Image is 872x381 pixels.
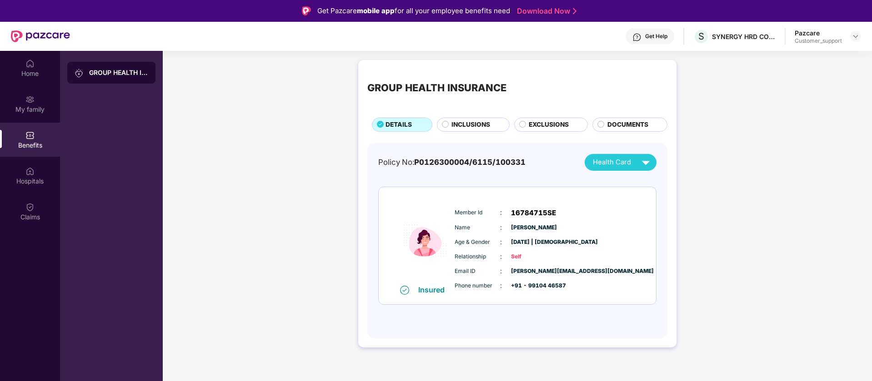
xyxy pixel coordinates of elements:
span: : [500,208,502,218]
span: [PERSON_NAME][EMAIL_ADDRESS][DOMAIN_NAME] [511,267,556,276]
span: Email ID [455,267,500,276]
img: svg+xml;base64,PHN2ZyBpZD0iSG9zcGl0YWxzIiB4bWxucz0iaHR0cDovL3d3dy53My5vcmcvMjAwMC9zdmciIHdpZHRoPS... [25,167,35,176]
img: icon [398,197,452,285]
span: [PERSON_NAME] [511,223,556,232]
span: Relationship [455,252,500,261]
img: svg+xml;base64,PHN2ZyB3aWR0aD0iMjAiIGhlaWdodD0iMjAiIHZpZXdCb3g9IjAgMCAyMCAyMCIgZmlsbD0ibm9uZSIgeG... [25,95,35,104]
span: : [500,266,502,276]
div: Customer_support [795,37,842,45]
img: New Pazcare Logo [11,30,70,42]
div: Get Help [645,33,667,40]
img: svg+xml;base64,PHN2ZyBpZD0iRHJvcGRvd24tMzJ4MzIiIHhtbG5zPSJodHRwOi8vd3d3LnczLm9yZy8yMDAwL3N2ZyIgd2... [852,33,859,40]
span: : [500,237,502,247]
div: Policy No: [378,156,526,168]
div: Pazcare [795,29,842,37]
div: Insured [418,285,450,294]
span: P0126300004/6115/100331 [414,158,526,167]
span: DETAILS [386,120,412,130]
span: 16784715SE [511,208,556,218]
span: Self [511,252,556,261]
span: S [698,31,704,42]
div: GROUP HEALTH INSURANCE [367,80,506,95]
img: svg+xml;base64,PHN2ZyBpZD0iSGVscC0zMngzMiIgeG1sbnM9Imh0dHA6Ly93d3cudzMub3JnLzIwMDAvc3ZnIiB3aWR0aD... [632,33,641,42]
img: svg+xml;base64,PHN2ZyB4bWxucz0iaHR0cDovL3d3dy53My5vcmcvMjAwMC9zdmciIHZpZXdCb3g9IjAgMCAyNCAyNCIgd2... [638,154,654,170]
img: svg+xml;base64,PHN2ZyB4bWxucz0iaHR0cDovL3d3dy53My5vcmcvMjAwMC9zdmciIHdpZHRoPSIxNiIgaGVpZ2h0PSIxNi... [400,286,409,295]
span: INCLUSIONS [451,120,490,130]
a: Download Now [517,6,574,16]
span: [DATE] | [DEMOGRAPHIC_DATA] [511,238,556,247]
img: Stroke [573,6,576,16]
div: GROUP HEALTH INSURANCE [89,68,148,77]
div: SYNERGY HRD CONSULTANTS PRIVATE LIMITED [712,32,776,41]
img: Logo [302,6,311,15]
span: EXCLUSIONS [529,120,569,130]
span: : [500,223,502,233]
img: svg+xml;base64,PHN2ZyBpZD0iQ2xhaW0iIHhtbG5zPSJodHRwOi8vd3d3LnczLm9yZy8yMDAwL3N2ZyIgd2lkdGg9IjIwIi... [25,203,35,212]
span: +91 - 99104 46587 [511,282,556,290]
span: Member Id [455,208,500,217]
span: Phone number [455,282,500,290]
img: svg+xml;base64,PHN2ZyBpZD0iSG9tZSIgeG1sbnM9Imh0dHA6Ly93d3cudzMub3JnLzIwMDAvc3ZnIiB3aWR0aD0iMjAiIG... [25,59,35,68]
button: Health Card [585,154,657,171]
img: svg+xml;base64,PHN2ZyB3aWR0aD0iMjAiIGhlaWdodD0iMjAiIHZpZXdCb3g9IjAgMCAyMCAyMCIgZmlsbD0ibm9uZSIgeG... [75,69,84,78]
span: : [500,252,502,262]
strong: mobile app [357,6,395,15]
div: Get Pazcare for all your employee benefits need [317,5,510,16]
span: Health Card [593,157,631,168]
span: Name [455,223,500,232]
span: DOCUMENTS [607,120,648,130]
span: Age & Gender [455,238,500,247]
span: : [500,281,502,291]
img: svg+xml;base64,PHN2ZyBpZD0iQmVuZWZpdHMiIHhtbG5zPSJodHRwOi8vd3d3LnczLm9yZy8yMDAwL3N2ZyIgd2lkdGg9Ij... [25,131,35,140]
